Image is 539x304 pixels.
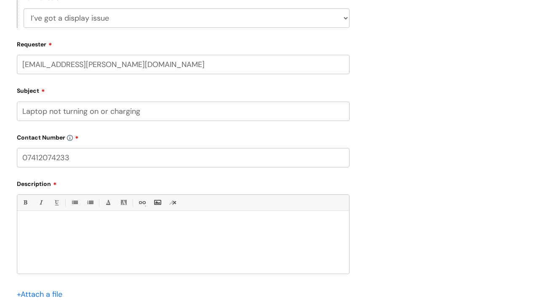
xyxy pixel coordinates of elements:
[17,38,350,48] label: Requester
[103,197,113,208] a: Font Color
[168,197,178,208] a: Remove formatting (⌘\)
[67,135,73,141] img: info-icon.svg
[136,197,147,208] a: Link
[85,197,95,208] a: 1. Ordered List (⌘⇧8)
[17,288,67,301] div: Attach a file
[69,197,80,208] a: • Unordered List (⌘⇧7)
[17,289,21,299] span: +
[20,197,30,208] a: Bold (⌘B)
[51,197,61,208] a: Underline(⌘U)
[17,84,350,94] label: Subject
[118,197,129,208] a: Back Color
[17,178,350,188] label: Description
[35,197,46,208] a: Italic (⌘I)
[17,131,350,141] label: Contact Number
[17,55,350,74] input: Email
[152,197,163,208] a: Insert Image...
